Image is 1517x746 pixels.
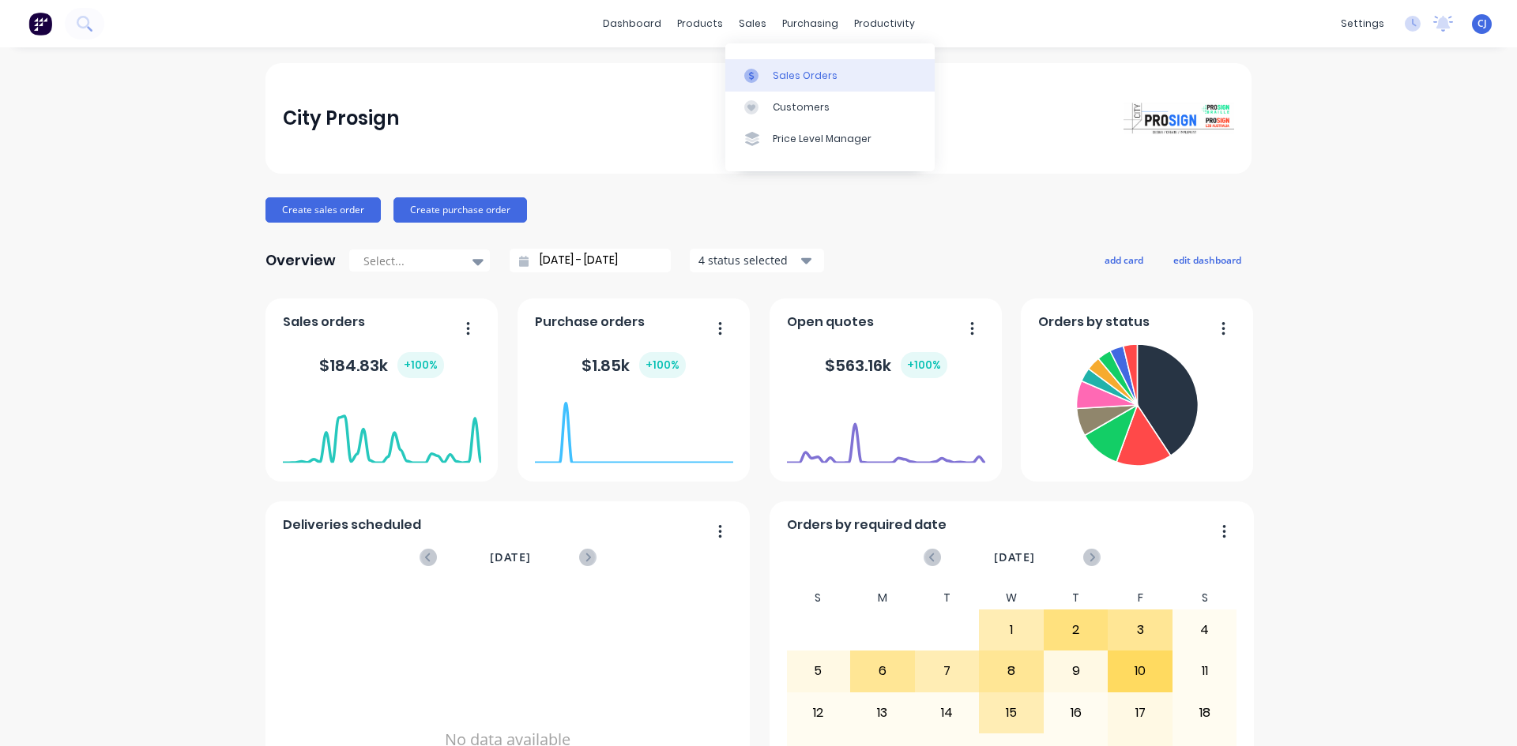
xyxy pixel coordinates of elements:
div: 8 [980,651,1043,691]
div: $ 563.16k [825,352,947,378]
div: $ 184.83k [319,352,444,378]
button: add card [1094,249,1154,270]
div: 5 [787,651,850,691]
div: 14 [916,693,979,733]
div: 1 [980,610,1043,650]
div: Price Level Manager [773,132,871,146]
div: Sales Orders [773,69,838,83]
div: W [979,587,1044,609]
div: S [786,587,851,609]
div: T [1044,587,1109,609]
a: Price Level Manager [725,123,935,155]
div: 4 [1173,610,1237,650]
div: M [850,587,915,609]
div: 12 [787,693,850,733]
div: 18 [1173,693,1237,733]
span: CJ [1477,17,1487,31]
span: Orders by status [1038,313,1150,332]
div: purchasing [774,12,846,36]
div: products [669,12,731,36]
div: 7 [916,651,979,691]
button: 4 status selected [690,249,824,272]
div: 6 [851,651,914,691]
div: + 100 % [397,352,444,378]
div: Overview [265,245,336,276]
button: Create sales order [265,197,381,223]
div: + 100 % [901,352,947,378]
div: T [915,587,980,609]
button: Create purchase order [393,197,527,223]
div: 11 [1173,651,1237,691]
a: dashboard [595,12,669,36]
span: [DATE] [994,549,1035,566]
span: Purchase orders [535,313,645,332]
div: City Prosign [283,103,399,134]
div: 15 [980,693,1043,733]
div: productivity [846,12,923,36]
div: Customers [773,100,830,114]
a: Sales Orders [725,59,935,91]
div: 9 [1045,651,1108,691]
span: [DATE] [490,549,531,566]
div: 10 [1109,651,1172,691]
div: 4 status selected [698,252,798,268]
a: Customers [725,92,935,123]
div: 3 [1109,610,1172,650]
div: + 100 % [639,352,686,378]
div: 17 [1109,693,1172,733]
img: City Prosign [1124,103,1234,134]
img: Factory [28,12,52,36]
div: $ 1.85k [582,352,686,378]
span: Open quotes [787,313,874,332]
div: S [1173,587,1237,609]
div: 16 [1045,693,1108,733]
div: 13 [851,693,914,733]
div: 2 [1045,610,1108,650]
div: sales [731,12,774,36]
div: settings [1333,12,1392,36]
span: Sales orders [283,313,365,332]
div: F [1108,587,1173,609]
span: Deliveries scheduled [283,515,421,534]
button: edit dashboard [1163,249,1252,270]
